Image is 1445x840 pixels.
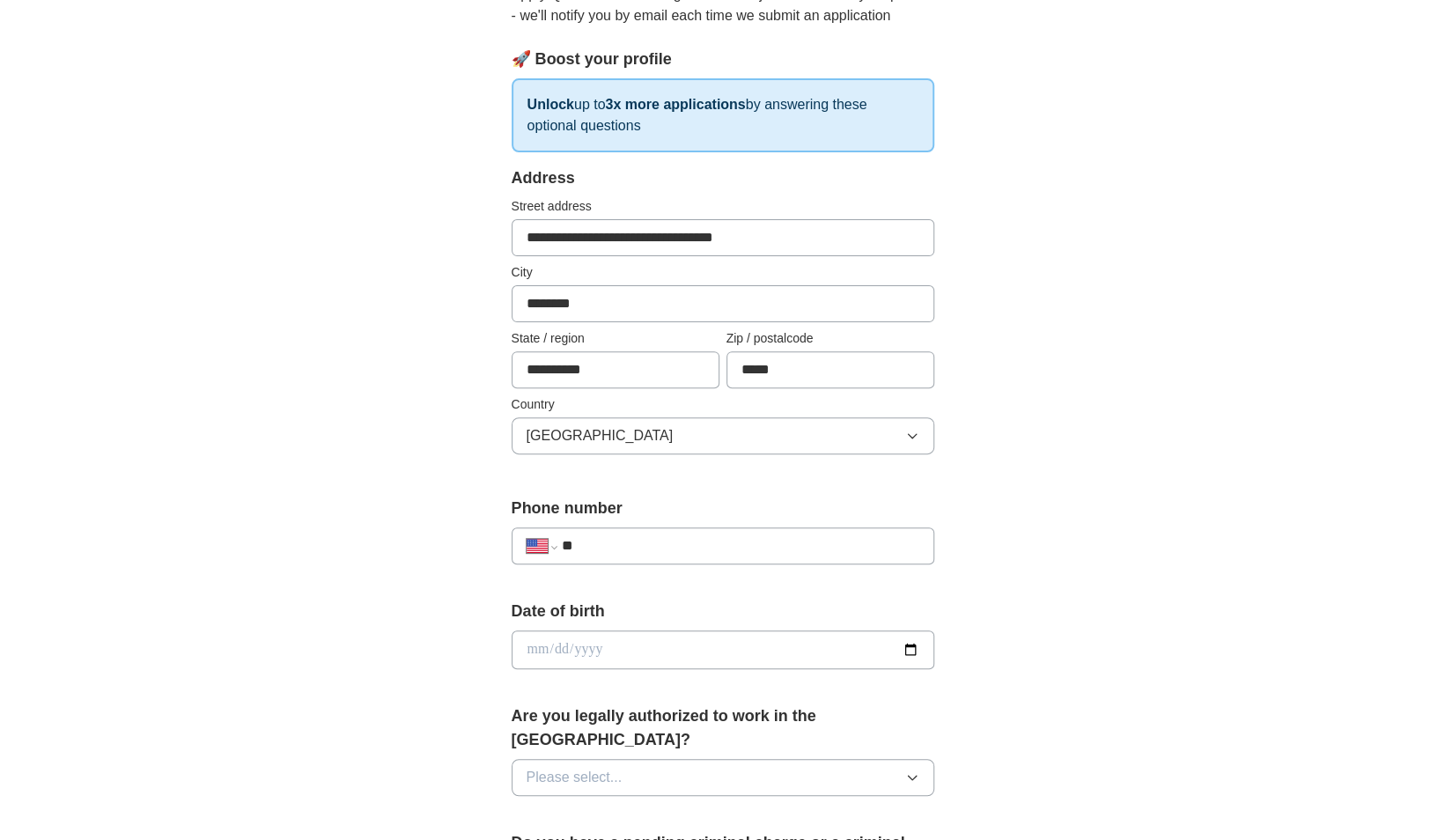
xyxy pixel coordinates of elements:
[726,329,934,348] label: Zip / postalcode
[512,48,934,71] div: 🚀 Boost your profile
[512,600,934,623] label: Date of birth
[527,767,623,788] span: Please select...
[512,166,934,190] div: Address
[512,395,934,414] label: Country
[605,97,745,112] strong: 3x more applications
[512,197,934,216] label: Street address
[527,425,674,446] span: [GEOGRAPHIC_DATA]
[527,97,574,112] strong: Unlock
[512,329,719,348] label: State / region
[512,497,934,520] label: Phone number
[512,759,934,796] button: Please select...
[512,417,934,454] button: [GEOGRAPHIC_DATA]
[512,263,934,282] label: City
[512,704,934,752] label: Are you legally authorized to work in the [GEOGRAPHIC_DATA]?
[512,78,934,152] p: up to by answering these optional questions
